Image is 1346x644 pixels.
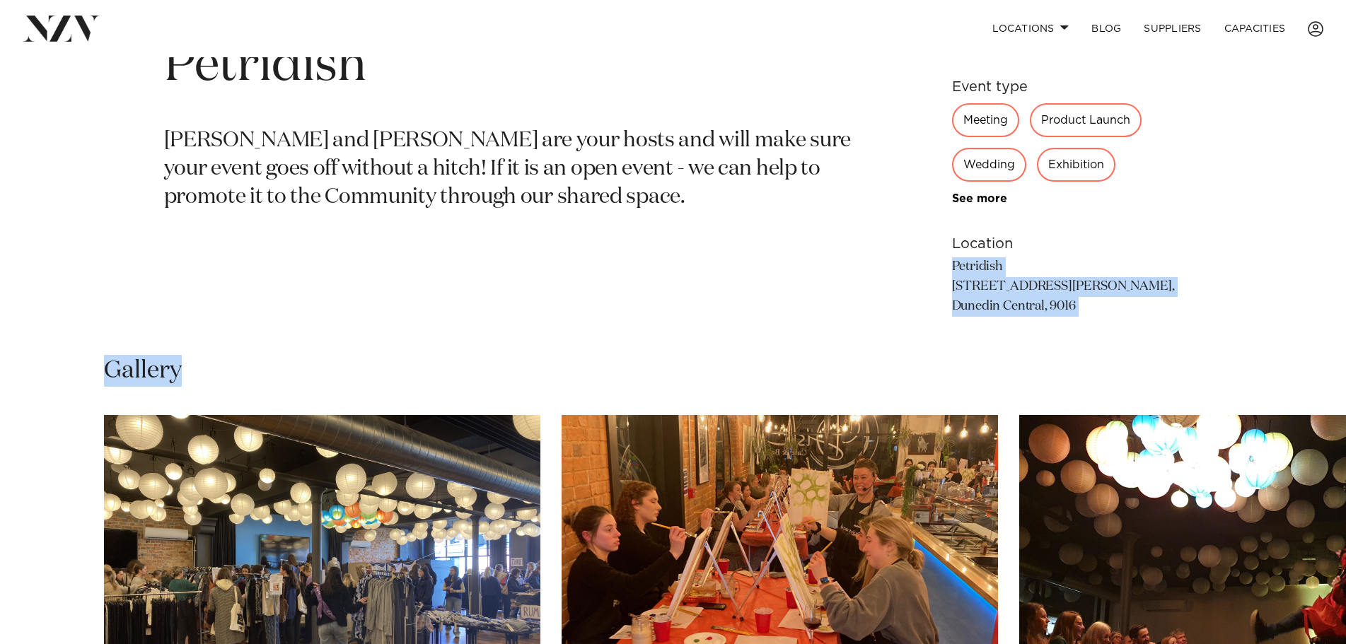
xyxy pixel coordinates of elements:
a: Capacities [1213,13,1297,44]
a: SUPPLIERS [1132,13,1212,44]
img: nzv-logo.png [23,16,100,41]
a: Locations [981,13,1080,44]
a: BLOG [1080,13,1132,44]
div: Wedding [952,148,1026,182]
p: Petridish [STREET_ADDRESS][PERSON_NAME], Dunedin Central, 9016 [952,257,1183,317]
h6: Location [952,233,1183,254]
div: Meeting [952,103,1019,137]
h2: Gallery [104,355,182,387]
div: Exhibition [1037,148,1115,182]
h1: Petridish [164,34,852,99]
h6: Event type [952,76,1183,98]
div: Product Launch [1030,103,1142,137]
p: [PERSON_NAME] and [PERSON_NAME] are your hosts and will make sure your event goes off without a h... [164,127,852,212]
